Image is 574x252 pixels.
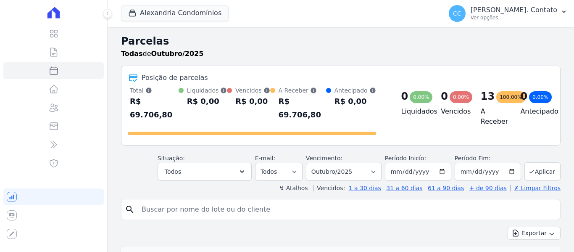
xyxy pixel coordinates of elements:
[158,155,185,162] label: Situação:
[130,95,179,122] div: R$ 69.706,80
[469,185,507,191] a: + de 90 dias
[481,90,495,103] div: 13
[130,86,179,95] div: Total
[529,91,552,103] div: 0,00%
[508,227,561,240] button: Exportar
[313,185,345,191] label: Vencidos:
[121,50,143,58] strong: Todas
[334,95,376,108] div: R$ 0,00
[386,185,422,191] a: 31 a 60 dias
[428,185,464,191] a: 61 a 90 dias
[496,91,525,103] div: 100,00%
[187,95,227,108] div: R$ 0,00
[481,106,507,127] h4: A Receber
[306,155,342,162] label: Vencimento:
[450,91,472,103] div: 0,00%
[235,86,270,95] div: Vencidos
[279,185,308,191] label: ↯ Atalhos
[471,6,557,14] p: [PERSON_NAME]. Contato
[401,106,428,117] h4: Liquidados
[142,73,208,83] div: Posição de parcelas
[235,95,270,108] div: R$ 0,00
[524,162,561,180] button: Aplicar
[165,167,181,177] span: Todos
[255,155,276,162] label: E-mail:
[401,90,408,103] div: 0
[471,14,557,21] p: Ver opções
[334,86,376,95] div: Antecipado
[510,185,561,191] a: ✗ Limpar Filtros
[137,201,557,218] input: Buscar por nome do lote ou do cliente
[520,90,527,103] div: 0
[279,86,326,95] div: A Receber
[349,185,381,191] a: 1 a 30 dias
[279,95,326,122] div: R$ 69.706,80
[121,49,203,59] p: de
[121,5,229,21] button: Alexandria Condomínios
[455,154,521,163] label: Período Fim:
[121,34,561,49] h2: Parcelas
[125,204,135,215] i: search
[385,155,426,162] label: Período Inicío:
[151,50,204,58] strong: Outubro/2025
[410,91,432,103] div: 0,00%
[187,86,227,95] div: Liquidados
[441,90,448,103] div: 0
[453,11,461,16] span: CC
[520,106,547,117] h4: Antecipado
[441,106,467,117] h4: Vencidos
[442,2,574,25] button: CC [PERSON_NAME]. Contato Ver opções
[158,163,252,180] button: Todos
